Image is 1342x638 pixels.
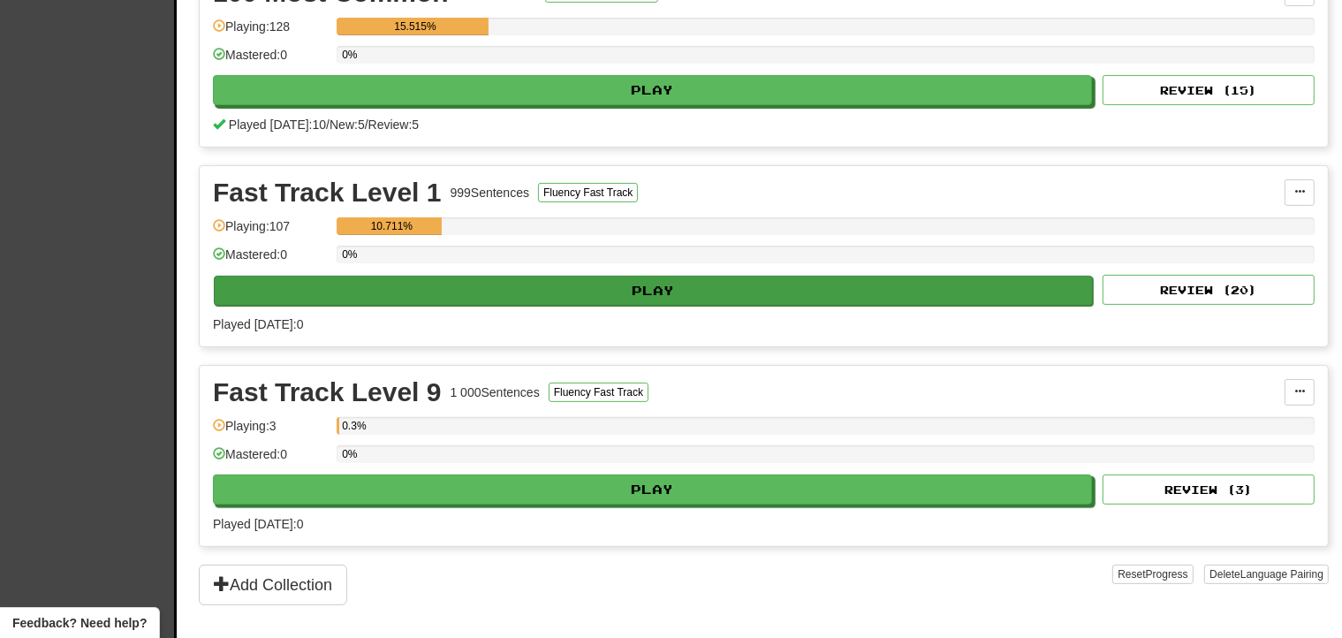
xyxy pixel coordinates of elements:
[1103,275,1315,305] button: Review (20)
[199,565,347,605] button: Add Collection
[326,118,330,132] span: /
[213,179,442,206] div: Fast Track Level 1
[1240,568,1323,581] span: Language Pairing
[1204,565,1329,584] button: DeleteLanguage Pairing
[213,246,328,275] div: Mastered: 0
[342,18,489,35] div: 15.515%
[365,118,368,132] span: /
[213,445,328,475] div: Mastered: 0
[451,184,530,201] div: 999 Sentences
[213,475,1092,505] button: Play
[213,517,303,531] span: Played [DATE]: 0
[549,383,648,402] button: Fluency Fast Track
[213,317,303,331] span: Played [DATE]: 0
[538,183,638,202] button: Fluency Fast Track
[213,217,328,247] div: Playing: 107
[213,417,328,446] div: Playing: 3
[213,75,1092,105] button: Play
[1103,475,1315,505] button: Review (3)
[229,118,326,132] span: Played [DATE]: 10
[1103,75,1315,105] button: Review (15)
[451,384,540,401] div: 1 000 Sentences
[1146,568,1188,581] span: Progress
[213,379,442,406] div: Fast Track Level 9
[213,46,328,75] div: Mastered: 0
[330,118,365,132] span: New: 5
[1112,565,1193,584] button: ResetProgress
[368,118,420,132] span: Review: 5
[214,276,1093,306] button: Play
[342,217,441,235] div: 10.711%
[12,614,147,632] span: Open feedback widget
[213,18,328,47] div: Playing: 128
